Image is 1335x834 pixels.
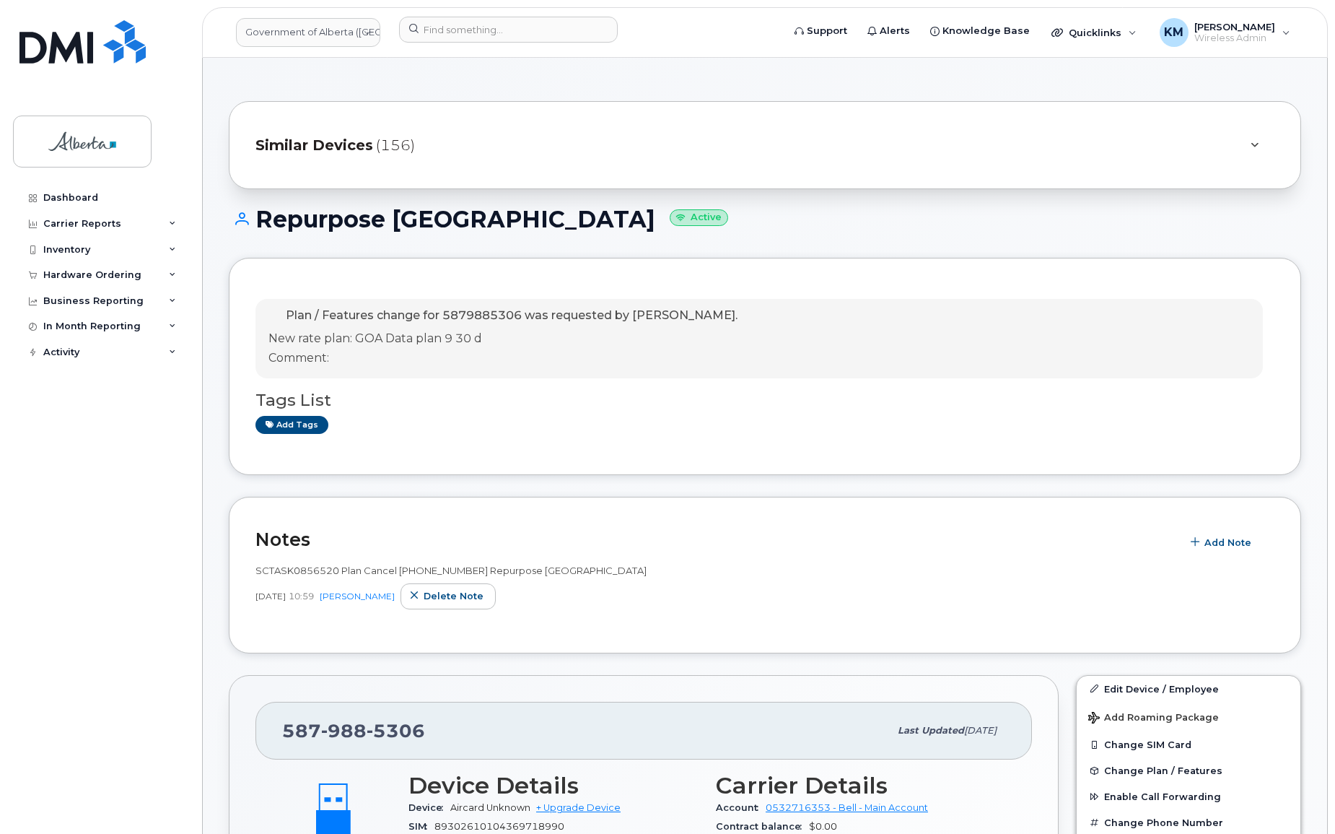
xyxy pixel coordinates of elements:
[289,590,314,602] span: 10:59
[282,720,425,742] span: 587
[255,529,1174,550] h2: Notes
[766,802,928,813] a: 0532716353 - Bell - Main Account
[716,802,766,813] span: Account
[809,821,837,832] span: $0.00
[424,589,483,603] span: Delete note
[1077,702,1300,731] button: Add Roaming Package
[450,802,530,813] span: Aircard Unknown
[268,350,737,367] p: Comment:
[321,720,367,742] span: 988
[536,802,621,813] a: + Upgrade Device
[1088,712,1219,726] span: Add Roaming Package
[1104,791,1221,802] span: Enable Call Forwarding
[1077,783,1300,809] button: Enable Call Forwarding
[1104,765,1222,776] span: Change Plan / Features
[229,207,1301,232] h1: Repurpose [GEOGRAPHIC_DATA]
[1181,529,1264,555] button: Add Note
[1077,676,1300,702] a: Edit Device / Employee
[1077,731,1300,757] button: Change SIM Card
[670,209,728,226] small: Active
[1204,536,1251,550] span: Add Note
[716,821,809,832] span: Contract balance
[255,135,373,156] span: Similar Devices
[408,773,699,799] h3: Device Details
[255,590,286,602] span: [DATE]
[898,725,964,736] span: Last updated
[400,583,496,609] button: Delete note
[408,821,434,832] span: SIM
[268,331,737,347] p: New rate plan: GOA Data plan 9 30 d
[320,591,395,601] a: [PERSON_NAME]
[376,135,415,156] span: (156)
[286,308,737,322] span: Plan / Features change for 5879885306 was requested by [PERSON_NAME].
[255,416,328,434] a: Add tags
[367,720,425,742] span: 5306
[964,725,997,736] span: [DATE]
[408,802,450,813] span: Device
[255,391,1274,409] h3: Tags List
[1077,757,1300,783] button: Change Plan / Features
[434,821,564,832] span: 89302610104369718990
[255,565,647,576] span: SCTASK0856520 Plan Cancel [PHONE_NUMBER] Repurpose [GEOGRAPHIC_DATA]
[716,773,1006,799] h3: Carrier Details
